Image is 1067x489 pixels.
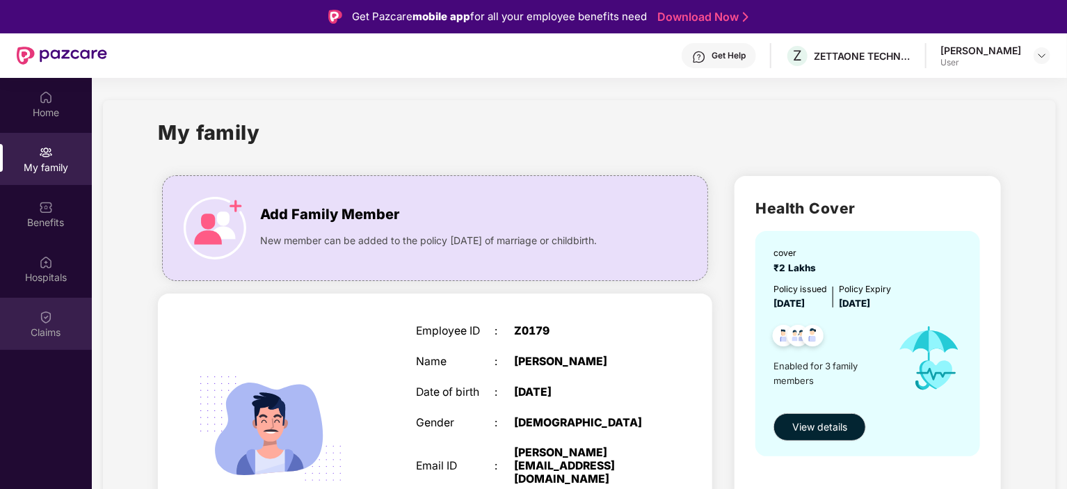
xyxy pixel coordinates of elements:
[773,298,805,309] span: [DATE]
[260,233,597,248] span: New member can be added to the policy [DATE] of marriage or childbirth.
[416,417,495,430] div: Gender
[773,282,827,296] div: Policy issued
[773,413,866,441] button: View details
[352,8,647,25] div: Get Pazcare for all your employee benefits need
[39,200,53,214] img: svg+xml;base64,PHN2ZyBpZD0iQmVuZWZpdHMiIHhtbG5zPSJodHRwOi8vd3d3LnczLm9yZy8yMDAwL3N2ZyIgd2lkdGg9Ij...
[416,460,495,473] div: Email ID
[412,10,470,23] strong: mobile app
[514,355,652,369] div: [PERSON_NAME]
[781,321,815,355] img: svg+xml;base64,PHN2ZyB4bWxucz0iaHR0cDovL3d3dy53My5vcmcvMjAwMC9zdmciIHdpZHRoPSI0OC45MTUiIGhlaWdodD...
[1036,50,1048,61] img: svg+xml;base64,PHN2ZyBpZD0iRHJvcGRvd24tMzJ4MzIiIHhtbG5zPSJodHRwOi8vd3d3LnczLm9yZy8yMDAwL3N2ZyIgd2...
[184,197,246,259] img: icon
[495,386,514,399] div: :
[495,417,514,430] div: :
[743,10,748,24] img: Stroke
[793,47,802,64] span: Z
[839,298,870,309] span: [DATE]
[39,255,53,269] img: svg+xml;base64,PHN2ZyBpZD0iSG9zcGl0YWxzIiB4bWxucz0iaHR0cDovL3d3dy53My5vcmcvMjAwMC9zdmciIHdpZHRoPS...
[839,282,891,296] div: Policy Expiry
[260,204,399,225] span: Add Family Member
[416,355,495,369] div: Name
[773,262,821,273] span: ₹2 Lakhs
[495,460,514,473] div: :
[692,50,706,64] img: svg+xml;base64,PHN2ZyBpZD0iSGVscC0zMngzMiIgeG1sbnM9Imh0dHA6Ly93d3cudzMub3JnLzIwMDAvc3ZnIiB3aWR0aD...
[940,57,1021,68] div: User
[514,386,652,399] div: [DATE]
[755,197,980,220] h2: Health Cover
[773,246,821,259] div: cover
[814,49,911,63] div: ZETTAONE TECHNOLOGIES INDIA PRIVATE LIMITED
[158,117,260,148] h1: My family
[495,325,514,338] div: :
[767,321,801,355] img: svg+xml;base64,PHN2ZyB4bWxucz0iaHR0cDovL3d3dy53My5vcmcvMjAwMC9zdmciIHdpZHRoPSI0OC45NDMiIGhlaWdodD...
[514,325,652,338] div: Z0179
[328,10,342,24] img: Logo
[39,90,53,104] img: svg+xml;base64,PHN2ZyBpZD0iSG9tZSIgeG1sbnM9Imh0dHA6Ly93d3cudzMub3JnLzIwMDAvc3ZnIiB3aWR0aD0iMjAiIG...
[657,10,744,24] a: Download Now
[514,417,652,430] div: [DEMOGRAPHIC_DATA]
[495,355,514,369] div: :
[39,310,53,324] img: svg+xml;base64,PHN2ZyBpZD0iQ2xhaW0iIHhtbG5zPSJodHRwOi8vd3d3LnczLm9yZy8yMDAwL3N2ZyIgd2lkdGg9IjIwIi...
[792,419,847,435] span: View details
[514,447,652,486] div: [PERSON_NAME][EMAIL_ADDRESS][DOMAIN_NAME]
[416,386,495,399] div: Date of birth
[416,325,495,338] div: Employee ID
[39,145,53,159] img: svg+xml;base64,PHN2ZyB3aWR0aD0iMjAiIGhlaWdodD0iMjAiIHZpZXdCb3g9IjAgMCAyMCAyMCIgZmlsbD0ibm9uZSIgeG...
[885,311,973,406] img: icon
[940,44,1021,57] div: [PERSON_NAME]
[796,321,830,355] img: svg+xml;base64,PHN2ZyB4bWxucz0iaHR0cDovL3d3dy53My5vcmcvMjAwMC9zdmciIHdpZHRoPSI0OC45NDMiIGhlaWdodD...
[712,50,746,61] div: Get Help
[17,47,107,65] img: New Pazcare Logo
[773,359,885,387] span: Enabled for 3 family members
